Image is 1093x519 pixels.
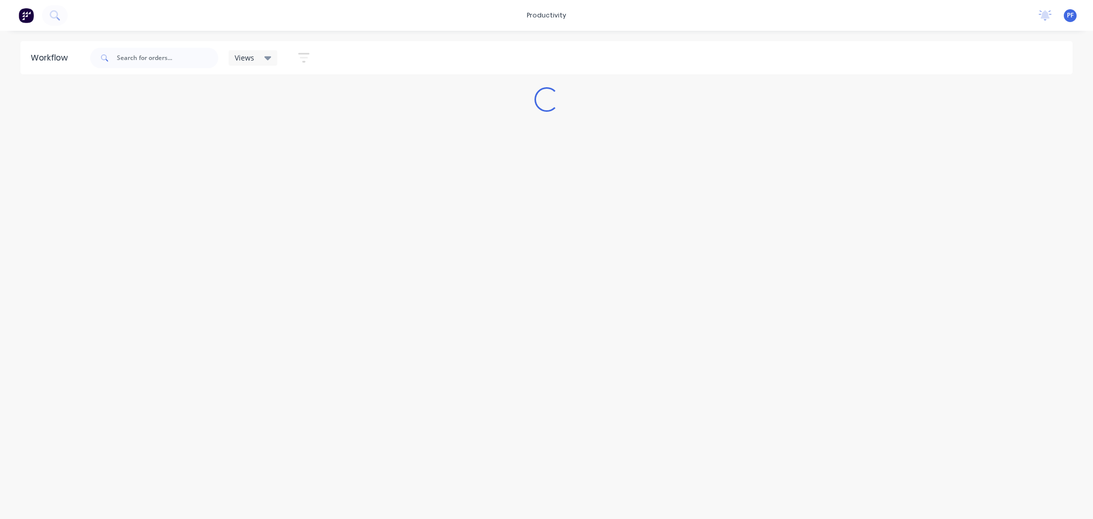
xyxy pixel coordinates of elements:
[117,48,218,68] input: Search for orders...
[235,52,254,63] span: Views
[1067,11,1074,20] span: PF
[31,52,73,64] div: Workflow
[18,8,34,23] img: Factory
[522,8,571,23] div: productivity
